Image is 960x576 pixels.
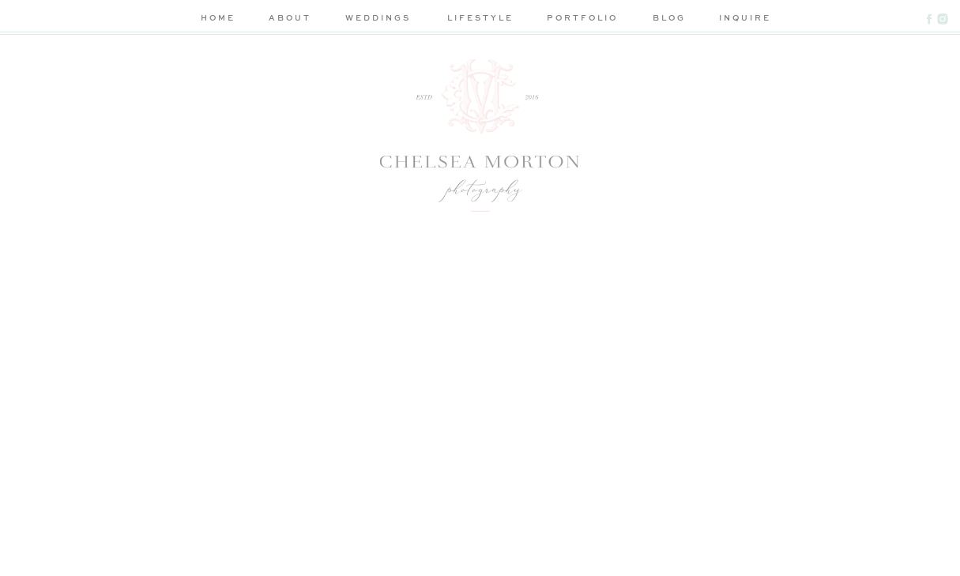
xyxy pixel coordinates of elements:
a: blog [647,11,692,28]
a: about [266,11,314,28]
a: weddings [341,11,416,28]
a: home [198,11,239,28]
a: portfolio [545,11,620,28]
a: lifestyle [443,11,518,28]
a: inquire [719,11,764,28]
